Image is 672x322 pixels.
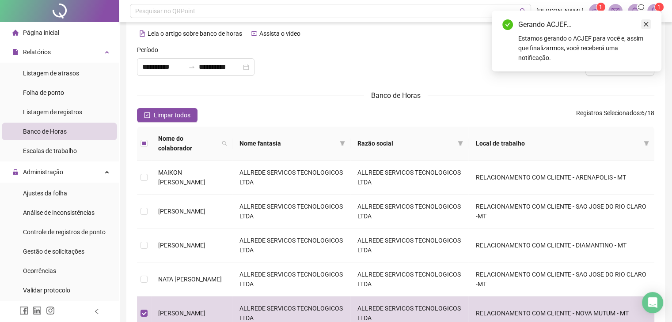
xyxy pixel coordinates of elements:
[232,161,350,195] td: ALLREDE SERVICOS TECNOLOGICOS LTDA
[33,306,42,315] span: linkedin
[137,45,158,55] span: Período
[648,4,661,18] img: 93678
[23,29,59,36] span: Página inicial
[518,34,651,63] div: Estamos gerando o ACJEF para você e, assim que finalizarmos, você receberá uma notificação.
[458,141,463,146] span: filter
[340,141,345,146] span: filter
[144,112,150,118] span: check-square
[592,7,600,15] span: notification
[23,248,84,255] span: Gestão de solicitações
[599,4,602,10] span: 1
[350,195,468,228] td: ALLREDE SERVICOS TECNOLOGICOS LTDA
[23,89,64,96] span: Folha de ponto
[251,30,257,37] span: youtube
[468,195,654,228] td: RELACIONAMENTO COM CLIENTE - SAO JOSE DO RIO CLARO -MT
[154,110,190,120] span: Limpar todos
[23,109,82,116] span: Listagem de registros
[259,30,300,37] span: Assista o vídeo
[188,64,195,71] span: swap-right
[350,161,468,195] td: ALLREDE SERVICOS TECNOLOGICOS LTDA
[232,228,350,262] td: ALLREDE SERVICOS TECNOLOGICOS LTDA
[232,262,350,296] td: ALLREDE SERVICOS TECNOLOGICOS LTDA
[456,137,465,150] span: filter
[576,108,654,122] span: : 6 / 18
[643,21,649,27] span: close
[350,262,468,296] td: ALLREDE SERVICOS TECNOLOGICOS LTDA
[23,49,51,56] span: Relatórios
[502,19,513,30] span: check-circle
[139,30,145,37] span: file-text
[23,287,70,294] span: Validar protocolo
[158,276,222,283] span: NATA [PERSON_NAME]
[611,7,619,15] span: mail
[23,168,63,176] span: Administração
[158,134,218,153] span: Nome do colaborador
[357,139,454,148] span: Razão social
[148,30,242,37] span: Leia o artigo sobre banco de horas
[576,109,640,116] span: Registros Selecionados
[188,64,195,71] span: to
[158,169,205,186] span: MAIKON [PERSON_NAME]
[23,228,106,236] span: Controle de registros de ponto
[641,19,651,29] a: Close
[158,242,205,249] span: [PERSON_NAME]
[642,292,663,313] div: Open Intercom Messenger
[23,128,67,135] span: Banco de Horas
[222,141,227,146] span: search
[220,132,229,155] span: search
[636,2,646,12] span: sync
[12,30,19,36] span: home
[23,70,79,77] span: Listagem de atrasos
[468,228,654,262] td: RELACIONAMENTO COM CLIENTE - DIAMANTINO - MT
[596,3,605,11] sup: 1
[468,262,654,296] td: RELACIONAMENTO COM CLIENTE - SAO JOSE DO RIO CLARO -MT
[23,190,67,197] span: Ajustes da folha
[371,91,421,100] span: Banco de Horas
[350,228,468,262] td: ALLREDE SERVICOS TECNOLOGICOS LTDA
[94,308,100,315] span: left
[655,3,664,11] sup: Atualize o seu contato no menu Meus Dados
[338,137,347,150] span: filter
[475,139,640,148] span: Local de trabalho
[46,306,55,315] span: instagram
[23,267,56,274] span: Ocorrências
[642,137,651,150] span: filter
[158,208,205,215] span: [PERSON_NAME]
[19,306,28,315] span: facebook
[520,8,526,15] span: search
[23,209,95,216] span: Análise de inconsistências
[137,108,197,122] button: Limpar todos
[239,139,336,148] span: Nome fantasia
[644,141,649,146] span: filter
[12,49,19,55] span: file
[536,6,584,16] span: [PERSON_NAME]
[232,195,350,228] td: ALLREDE SERVICOS TECNOLOGICOS LTDA
[468,161,654,195] td: RELACIONAMENTO COM CLIENTE - ARENAPOLIS - MT
[158,310,205,317] span: [PERSON_NAME]
[631,7,639,15] span: bell
[12,169,19,175] span: lock
[23,147,77,154] span: Escalas de trabalho
[518,19,651,30] div: Gerando ACJEF...
[657,4,661,10] span: 1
